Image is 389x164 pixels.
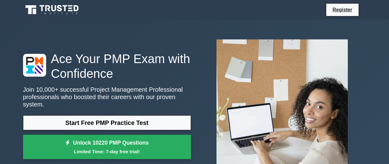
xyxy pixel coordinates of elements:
h1: Ace Your PMP Exam with Confidence [23,51,191,81]
p: Join 10,000+ successful Project Management Professional professionals who boosted their careers w... [23,86,191,108]
a: Register [329,6,356,14]
a: Unlock 10220 PMP QuestionsLimited Time: 7-day free trial! [23,135,191,159]
small: Limited Time: 7-day free trial! [31,148,183,155]
a: Start Free PMP Practice Test [23,115,191,130]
